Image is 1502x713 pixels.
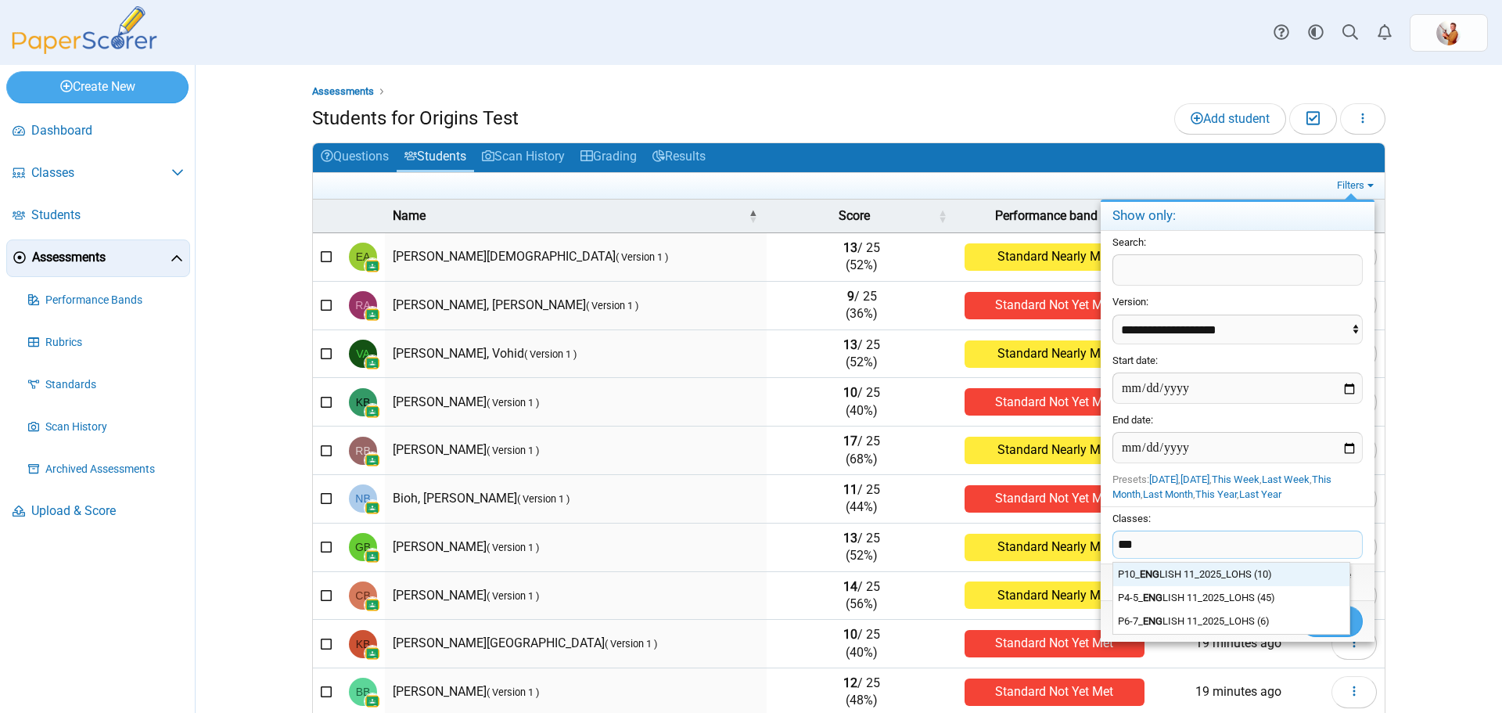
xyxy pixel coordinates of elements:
span: Dashboard [31,122,184,139]
div: Standard Not Yet Met [965,630,1145,657]
a: Dashboard [6,113,190,150]
span: Braxton Byrd [356,686,371,697]
td: [PERSON_NAME] [385,524,767,572]
span: Riley Becker [355,445,370,456]
a: Assessments [308,82,378,102]
a: [DATE] [1149,474,1178,485]
span: Standards [45,377,184,393]
span: Kayla Beatty [356,397,371,408]
small: ( Version 1 ) [487,397,539,409]
span: Performance band [995,208,1098,223]
div: P4-5_ LISH 11_2025_LOHS (45) [1113,586,1349,610]
small: ( Version 1 ) [524,348,577,360]
a: Rubrics [22,324,190,362]
span: Archived Assessments [45,462,184,477]
td: [PERSON_NAME] [385,572,767,621]
span: Cooper Brown [355,590,370,601]
span: Add student [1191,111,1270,126]
a: Scan History [474,143,573,172]
h1: Students for Origins Test [312,106,519,132]
small: ( Version 1 ) [616,251,668,263]
div: Standard Nearly Met [965,243,1145,271]
img: googleClassroom-logo.png [365,452,380,468]
td: / 25 (52%) [767,330,956,379]
div: P6-7_ LISH 11_2025_LOHS (6) [1113,610,1349,633]
img: googleClassroom-logo.png [365,597,380,613]
small: ( Version 1 ) [586,300,638,311]
div: Start date: [1101,349,1374,409]
span: Students [31,207,184,224]
div: End date: [1101,409,1374,468]
td: / 25 (40%) [767,378,956,427]
strong: ENG [1140,568,1159,580]
small: ( Version 1 ) [487,590,539,602]
b: 11 [843,482,857,497]
td: / 25 (68%) [767,427,956,475]
small: ( Version 1 ) [605,638,657,650]
b: 13 [843,240,857,255]
small: ( Version 1 ) [517,493,570,505]
strong: ENG [1143,592,1162,603]
td: / 25 (52%) [767,233,956,282]
div: Standard Not Yet Met [965,388,1145,416]
b: 10 [843,385,857,400]
div: Classes: [1101,506,1374,564]
img: PaperScorer [6,6,163,54]
a: Students [6,197,190,235]
a: Archived Assessments [22,451,190,488]
img: googleClassroom-logo.png [365,549,380,564]
td: [PERSON_NAME] [385,378,767,427]
span: Nana Bioh [355,493,370,504]
td: [PERSON_NAME][GEOGRAPHIC_DATA] [385,620,767,668]
b: 14 [843,579,857,594]
a: PaperScorer [6,42,163,57]
span: Performance Bands [45,293,184,308]
span: Rubrics [45,335,184,351]
span: Classes [31,164,171,182]
img: googleClassroom-logo.png [365,646,380,661]
a: [DATE] [1180,474,1209,485]
span: Score : Activate to sort [938,200,947,232]
span: Name : Activate to invert sorting [748,200,757,232]
span: Score [839,208,870,223]
small: ( Version 1 ) [487,686,539,698]
img: googleClassroom-logo.png [365,404,380,420]
span: Ezekiel Allen [356,251,371,262]
a: Standards [22,366,190,404]
td: [PERSON_NAME], [PERSON_NAME] [385,282,767,330]
small: ( Version 1 ) [487,445,539,456]
label: Search: [1112,236,1146,248]
td: [PERSON_NAME][DEMOGRAPHIC_DATA] [385,233,767,282]
div: Standard Nearly Met [965,534,1145,561]
time: Sep 4, 2025 at 1:18 PM [1195,684,1281,699]
a: Last Year [1239,488,1281,500]
td: Bioh, [PERSON_NAME] [385,475,767,524]
b: 10 [843,627,857,642]
b: 13 [843,337,857,352]
img: googleClassroom-logo.png [365,693,380,709]
strong: ENG [1143,615,1162,627]
b: 13 [843,531,857,546]
div: Standard Not Yet Met [965,679,1145,706]
div: P10_ LISH 11_2025_LOHS (10) [1113,563,1349,586]
td: [PERSON_NAME] [385,427,767,475]
time: Sep 4, 2025 at 1:18 PM [1195,636,1281,650]
a: Create New [6,71,189,103]
h4: Show only: [1101,202,1374,231]
a: Scan History [22,409,190,446]
a: Students [397,143,474,172]
a: Assessments [6,239,190,277]
span: Assessments [312,85,374,97]
tags: ​ [1112,531,1363,559]
div: Standard Nearly Met [965,582,1145,609]
span: Scan History [45,420,184,435]
span: Presets: , , , , , , , [1112,474,1331,499]
td: / 25 (36%) [767,282,956,330]
a: Last Month [1143,488,1193,500]
a: This Week [1212,474,1259,485]
img: googleClassroom-logo.png [365,355,380,371]
a: Add student [1174,103,1286,135]
small: ( Version 1 ) [487,542,539,553]
div: Standard Not Yet Met [965,485,1145,513]
a: Classes [6,155,190,193]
